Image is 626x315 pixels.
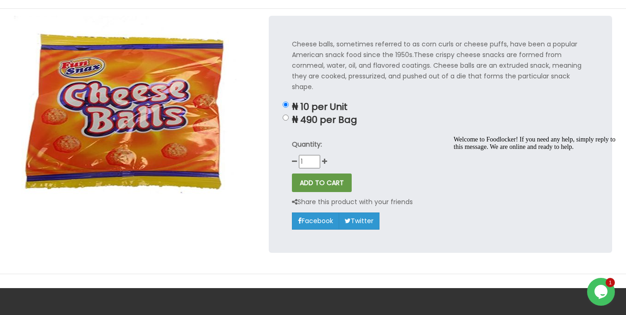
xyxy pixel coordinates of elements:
input: ₦ 10 per Unit [283,102,289,108]
span: 0 [512,12,524,24]
button: All Products [144,19,201,36]
a: Twitter [339,212,379,229]
p: ₦ 490 per Bag [292,115,589,125]
input: ₦ 490 per Bag [283,115,289,121]
button: ADD TO CART [292,174,352,192]
p: Share this product with your friends [292,197,413,207]
a: Facebook [292,212,339,229]
iframe: chat widget [450,132,617,273]
div: Welcome to Foodlocker! If you need any help, simply reply to this message. We are online and read... [4,4,171,19]
p: ₦ 10 per Unit [292,102,589,112]
strong: Quantity: [292,140,322,149]
p: Cheese balls, sometimes referred to as corn curls or cheese puffs, have been a popular American s... [292,39,589,92]
span: Welcome to Foodlocker! If you need any help, simply reply to this message. We are online and read... [4,4,165,18]
input: Search our variety of products [200,19,464,36]
iframe: chat widget [587,278,617,306]
img: Cheese Balls [14,16,236,206]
